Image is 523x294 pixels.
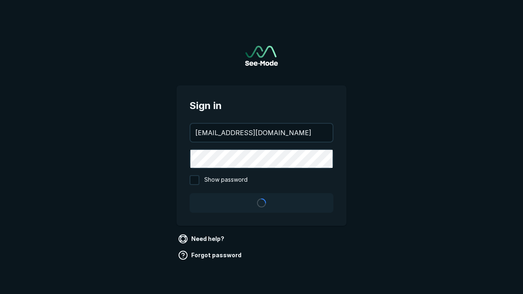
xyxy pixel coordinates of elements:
span: Show password [204,175,248,185]
span: Sign in [190,98,333,113]
a: Need help? [177,232,228,245]
a: Go to sign in [245,46,278,66]
input: your@email.com [190,124,333,142]
a: Forgot password [177,249,245,262]
img: See-Mode Logo [245,46,278,66]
